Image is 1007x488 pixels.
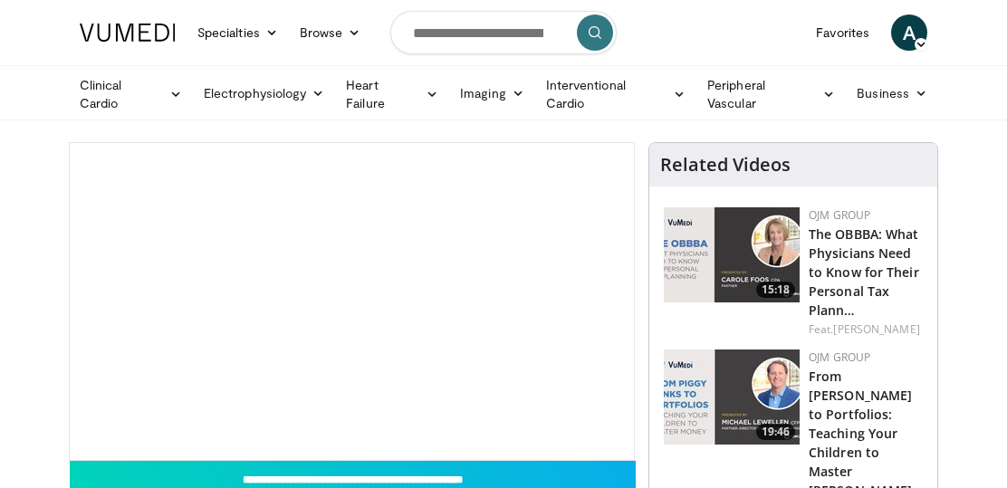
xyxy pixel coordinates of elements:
[833,321,919,337] a: [PERSON_NAME]
[809,207,871,223] a: OJM Group
[664,207,800,302] a: 15:18
[535,76,696,112] a: Interventional Cardio
[809,225,919,319] a: The OBBBA: What Physicians Need to Know for Their Personal Tax Plann…
[664,349,800,445] a: 19:46
[696,76,846,112] a: Peripheral Vascular
[756,282,795,298] span: 15:18
[891,14,927,51] a: A
[664,207,800,302] img: 6db954da-78c7-423b-8725-5b22ebd502b2.150x105_q85_crop-smart_upscale.jpg
[846,75,938,111] a: Business
[390,11,617,54] input: Search topics, interventions
[805,14,880,51] a: Favorites
[756,424,795,440] span: 19:46
[809,349,871,365] a: OJM Group
[664,349,800,445] img: 282c92bf-9480-4465-9a17-aeac8df0c943.150x105_q85_crop-smart_upscale.jpg
[809,321,923,338] div: Feat.
[660,154,791,176] h4: Related Videos
[70,143,634,460] video-js: Video Player
[193,75,335,111] a: Electrophysiology
[335,76,449,112] a: Heart Failure
[187,14,289,51] a: Specialties
[80,24,176,42] img: VuMedi Logo
[69,76,193,112] a: Clinical Cardio
[289,14,372,51] a: Browse
[449,75,535,111] a: Imaging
